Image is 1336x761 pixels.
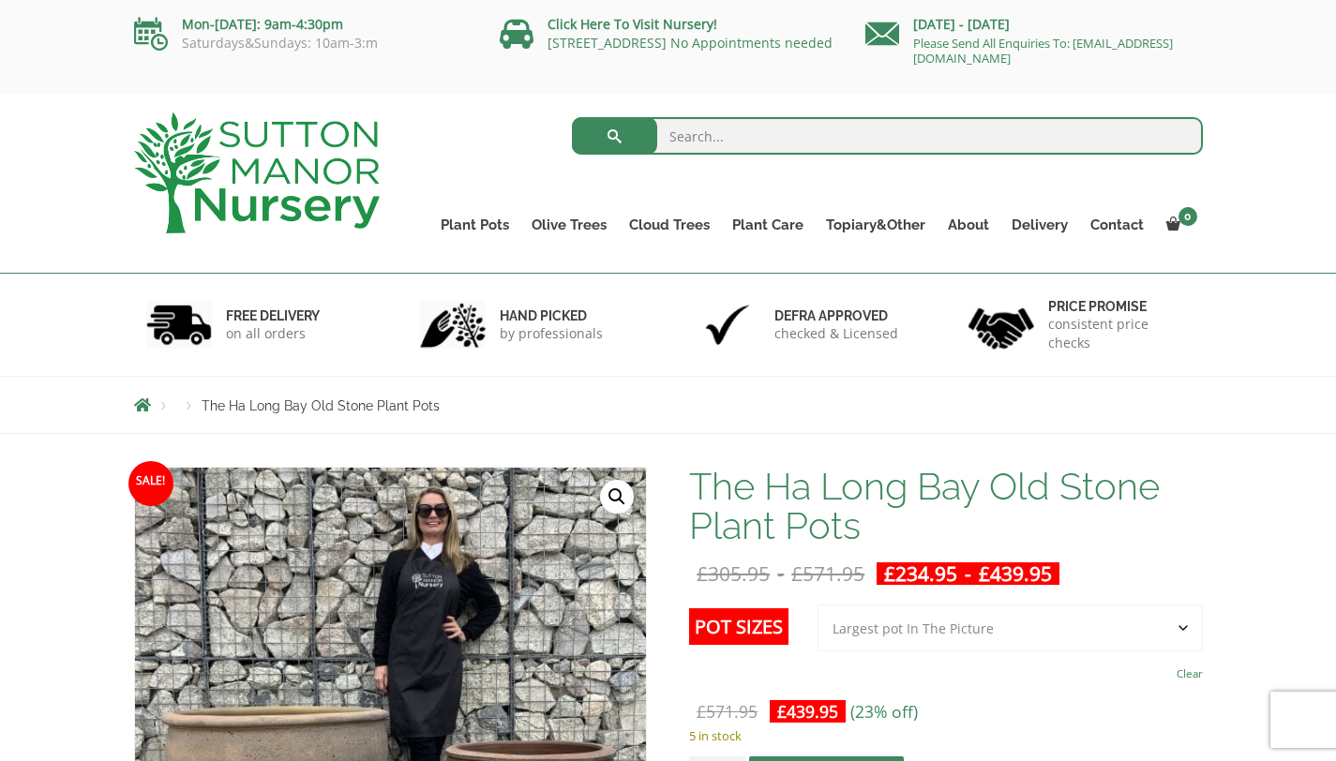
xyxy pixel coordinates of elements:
h6: Defra approved [774,307,898,324]
p: checked & Licensed [774,324,898,343]
span: Sale! [128,461,173,506]
span: £ [697,700,706,723]
span: £ [777,700,787,723]
span: (23% off) [850,700,918,723]
p: by professionals [500,324,603,343]
img: 2.jpg [420,301,486,349]
bdi: 439.95 [777,700,838,723]
bdi: 571.95 [791,560,864,587]
a: Delivery [1000,212,1079,238]
span: The Ha Long Bay Old Stone Plant Pots [202,398,440,413]
p: [DATE] - [DATE] [865,13,1203,36]
a: Olive Trees [520,212,618,238]
a: [STREET_ADDRESS] No Appointments needed [548,34,833,52]
h6: Price promise [1048,298,1191,315]
a: Please Send All Enquiries To: [EMAIL_ADDRESS][DOMAIN_NAME] [913,35,1173,67]
span: £ [979,560,990,587]
ins: - [877,562,1059,585]
a: View full-screen image gallery [600,480,634,514]
bdi: 439.95 [979,560,1052,587]
a: Contact [1079,212,1155,238]
input: Search... [572,117,1203,155]
p: consistent price checks [1048,315,1191,352]
span: £ [884,560,895,587]
a: Plant Pots [429,212,520,238]
a: Plant Care [721,212,815,238]
bdi: 234.95 [884,560,957,587]
label: Pot Sizes [689,608,788,645]
a: Clear options [1177,661,1203,687]
a: Click Here To Visit Nursery! [548,15,717,33]
bdi: 571.95 [697,700,758,723]
p: on all orders [226,324,320,343]
p: Mon-[DATE]: 9am-4:30pm [134,13,472,36]
del: - [689,562,872,585]
img: 4.jpg [968,296,1034,353]
img: logo [134,112,380,233]
h6: hand picked [500,307,603,324]
a: Topiary&Other [815,212,937,238]
img: 3.jpg [695,301,760,349]
a: Cloud Trees [618,212,721,238]
p: 5 in stock [689,724,1202,747]
bdi: 305.95 [697,560,770,587]
nav: Breadcrumbs [134,397,1203,412]
span: 0 [1178,207,1197,226]
span: £ [697,560,708,587]
a: About [937,212,1000,238]
span: £ [791,560,803,587]
h1: The Ha Long Bay Old Stone Plant Pots [689,467,1202,545]
a: 0 [1155,212,1203,238]
h6: FREE DELIVERY [226,307,320,324]
p: Saturdays&Sundays: 10am-3:m [134,36,472,51]
img: 1.jpg [146,301,212,349]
